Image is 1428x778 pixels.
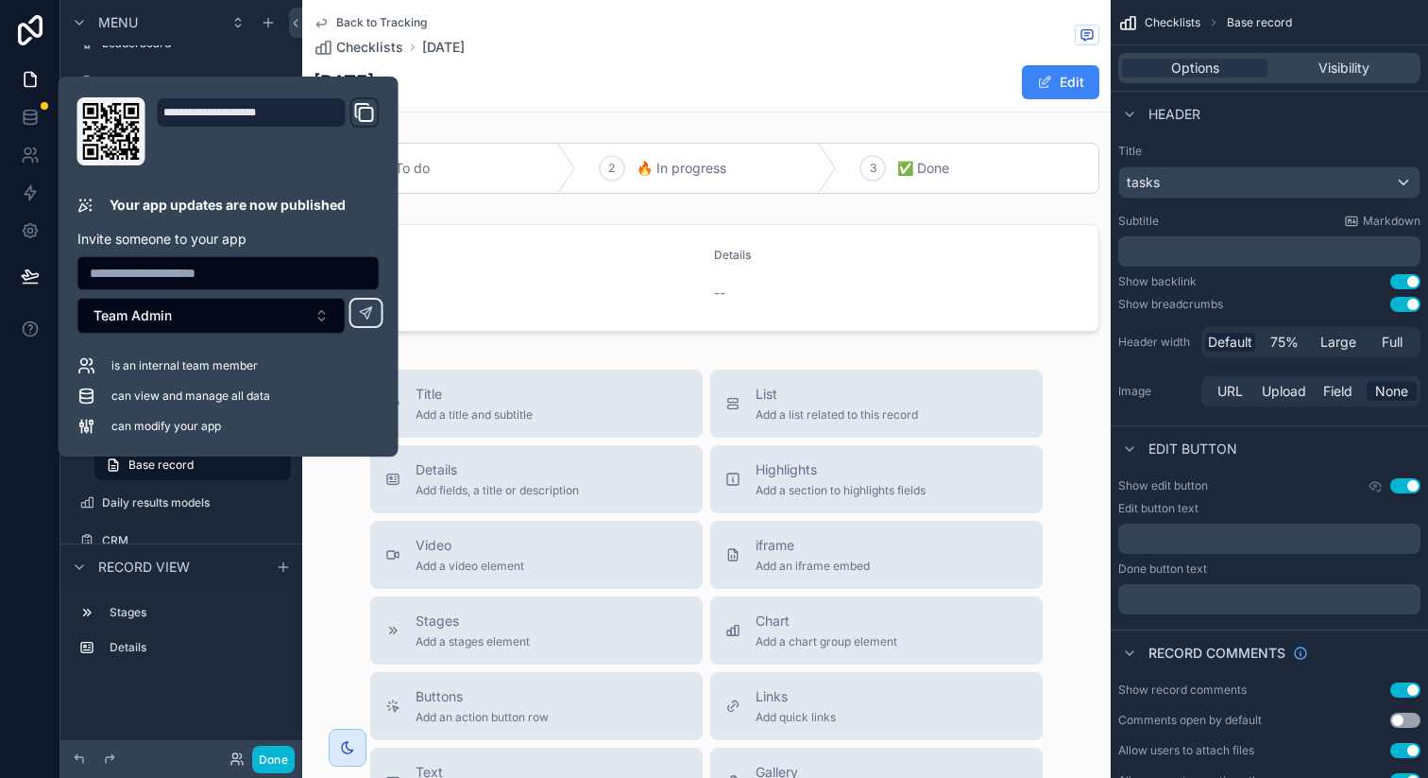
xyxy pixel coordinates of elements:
div: Comments open by default [1118,713,1262,728]
a: [DATE] [422,38,465,57]
div: scrollable content [1118,236,1420,267]
span: Base record [128,458,194,473]
span: Video [416,536,524,555]
span: Checklists [336,38,403,57]
span: Markdown [1363,214,1420,229]
label: Stages [110,605,283,620]
button: ButtonsAdd an action button row [370,672,703,740]
span: Add a list related to this record [756,407,918,423]
span: Add a section to highlights fields [756,483,926,498]
button: HighlightsAdd a section to highlights fields [710,445,1043,513]
span: can modify your app [111,419,221,434]
span: Record comments [1148,644,1285,663]
span: Links [756,687,836,706]
div: Show record comments [1118,683,1247,698]
a: Base record [94,450,291,480]
span: Add quick links [756,710,836,725]
label: CRM [102,533,287,548]
span: Add a stages element [416,634,530,649]
h1: [DATE] [314,69,374,95]
span: Visibility [1318,59,1369,78]
div: Show breadcrumbs [1118,297,1223,312]
span: iframe [756,536,870,555]
label: Daily results models [102,495,287,510]
span: Record view [98,558,190,577]
span: Default [1208,333,1252,352]
button: TitleAdd a title and subtitle [370,370,703,438]
button: Select Button [77,298,346,334]
span: Large [1320,333,1356,352]
label: Our Partners [102,76,287,91]
span: tasks [1127,173,1160,192]
span: None [1375,382,1408,401]
span: Checklists [1145,15,1200,30]
label: Details [110,640,283,655]
button: LinksAdd quick links [710,672,1043,740]
label: Image [1118,384,1194,399]
span: Title [416,385,533,404]
label: Title [1118,144,1420,159]
span: Field [1323,382,1352,401]
p: Your app updates are now published [110,196,346,215]
button: tasks [1118,166,1420,199]
a: Checklists [314,38,403,57]
span: Chart [756,612,897,631]
span: Buttons [416,687,549,706]
a: Markdown [1344,214,1420,229]
a: Our Partners [72,68,291,98]
button: ListAdd a list related to this record [710,370,1043,438]
label: Show edit button [1118,478,1208,493]
span: Add an iframe embed [756,559,870,574]
a: Back to Tracking [314,15,427,30]
button: StagesAdd a stages element [370,596,703,665]
span: List [756,385,918,404]
span: Add a title and subtitle [416,407,533,423]
button: VideoAdd a video element [370,521,703,589]
span: Upload [1262,382,1306,401]
span: Stages [416,612,530,631]
span: Full [1382,333,1402,352]
span: Add fields, a title or description [416,483,579,498]
span: Base record [1227,15,1292,30]
span: can view and manage all data [111,389,270,404]
button: Edit [1022,65,1099,99]
span: 75% [1270,333,1299,352]
span: Options [1171,59,1219,78]
span: Add a video element [416,559,524,574]
button: Done [252,746,295,773]
label: Header width [1118,335,1194,350]
div: scrollable content [60,589,302,682]
label: Edit button text [1118,501,1198,516]
button: iframeAdd an iframe embed [710,521,1043,589]
span: Details [416,460,579,479]
span: Edit button [1148,440,1237,458]
div: Show backlink [1118,274,1197,289]
span: URL [1217,382,1243,401]
div: scrollable content [1118,524,1420,554]
span: Back to Tracking [336,15,427,30]
label: Done button text [1118,562,1207,577]
div: Domain and Custom Link [157,97,380,165]
span: Header [1148,105,1200,124]
span: Menu [98,13,138,32]
span: is an internal team member [111,358,258,373]
p: Invite someone to your app [77,230,380,249]
a: Daily results models [72,488,291,518]
span: Add an action button row [416,710,549,725]
span: Team Admin [93,306,172,325]
label: Subtitle [1118,214,1159,229]
button: DetailsAdd fields, a title or description [370,445,703,513]
div: scrollable content [1118,584,1420,614]
span: Add a chart group element [756,634,897,649]
a: CRM [72,526,291,556]
span: Highlights [756,460,926,479]
div: Allow users to attach files [1118,743,1254,758]
button: ChartAdd a chart group element [710,596,1043,665]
